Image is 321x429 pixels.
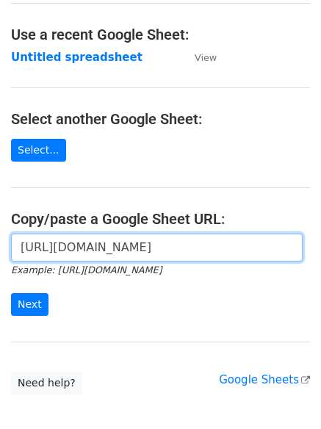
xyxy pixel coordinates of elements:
a: View [180,51,217,64]
a: Need help? [11,372,82,394]
h4: Use a recent Google Sheet: [11,26,310,43]
a: Select... [11,139,66,162]
h4: Copy/paste a Google Sheet URL: [11,210,310,228]
a: Untitled spreadsheet [11,51,143,64]
h4: Select another Google Sheet: [11,110,310,128]
input: Paste your Google Sheet URL here [11,234,303,262]
iframe: Chat Widget [248,358,321,429]
small: View [195,52,217,63]
small: Example: [URL][DOMAIN_NAME] [11,264,162,275]
a: Google Sheets [219,373,310,386]
input: Next [11,293,48,316]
